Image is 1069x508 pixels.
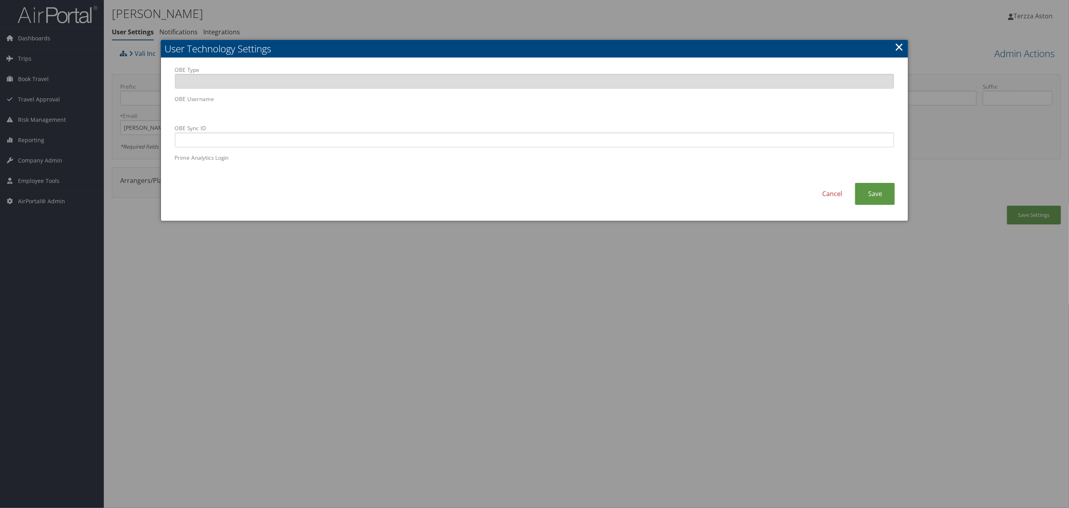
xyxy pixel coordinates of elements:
label: Prime Analytics Login [175,154,894,177]
input: OBE Sync ID [175,133,894,147]
a: Cancel [809,183,855,205]
h2: User Technology Settings [161,40,908,58]
a: Close [894,39,904,55]
label: OBE Username [175,95,894,118]
label: OBE Sync ID [175,124,894,147]
input: OBE Type [175,74,894,89]
a: Save [855,183,895,205]
label: OBE Type [175,66,894,89]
